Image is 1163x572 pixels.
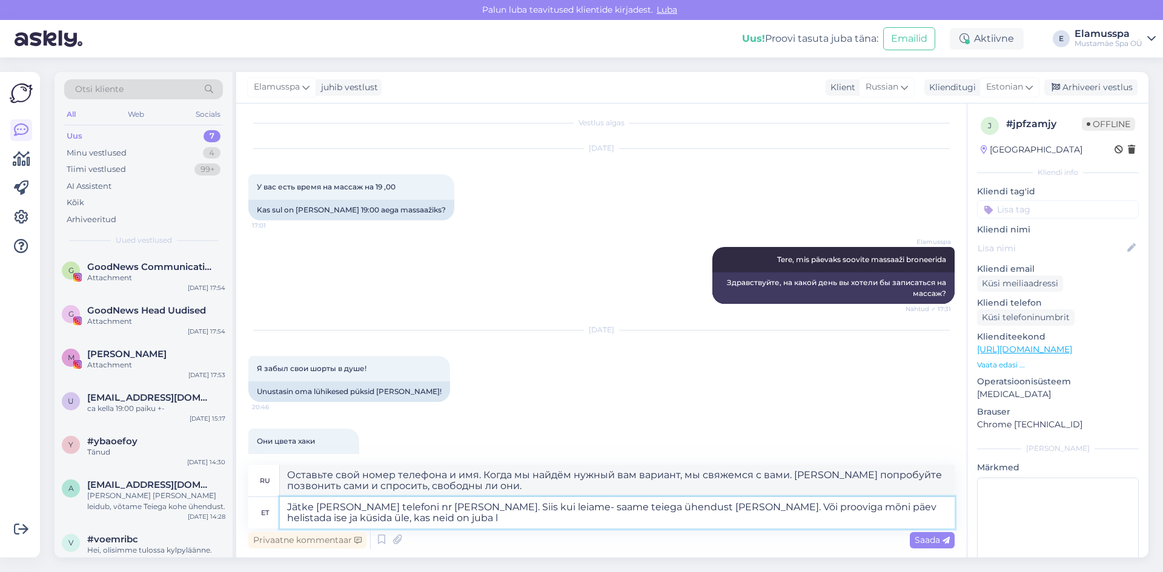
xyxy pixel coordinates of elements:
[87,349,167,360] span: Monika Kuzmina
[87,392,213,403] span: uporigin@gmail.com
[977,418,1139,431] p: Chrome [TECHNICAL_ID]
[68,266,74,275] span: G
[252,403,297,412] span: 20:46
[68,396,74,406] span: u
[977,223,1139,236] p: Kliendi nimi
[977,167,1139,178] div: Kliendi info
[87,403,225,414] div: ca kella 19:00 paiku +-
[193,107,223,122] div: Socials
[906,304,951,314] span: Nähtud ✓ 17:31
[316,81,378,94] div: juhib vestlust
[87,316,225,327] div: Attachment
[977,388,1139,401] p: [MEDICAL_DATA]
[67,147,127,159] div: Minu vestlused
[257,436,315,445] span: Они цвета хаки
[68,484,74,493] span: a
[977,406,1139,418] p: Brauser
[67,163,126,176] div: Tiimi vestlused
[87,447,225,458] div: Tänud
[248,532,366,548] div: Privaatne kommentaar
[252,221,297,230] span: 17:01
[1075,29,1156,48] a: ElamusspaMustamäe Spa OÜ
[742,33,765,44] b: Uus!
[915,534,950,545] span: Saada
[248,381,450,402] div: Unustasin oma lühikesed püksid [PERSON_NAME]!
[653,4,681,15] span: Luba
[1082,117,1135,131] span: Offline
[777,255,946,264] span: Tere, mis päevaks soovite massaaži broneerida
[977,461,1139,474] p: Märkmed
[977,275,1063,292] div: Küsi meiliaadressi
[883,27,935,50] button: Emailid
[742,31,878,46] div: Proovi tasuta juba täna:
[1053,30,1070,47] div: E
[116,235,172,246] span: Uued vestlused
[977,309,1075,326] div: Küsi telefoninumbrit
[280,465,955,496] textarea: Оставьте свой номер телефона и имя. Когда мы найдём нужный вам вариант, мы свяжемся с вами. [PERS...
[87,436,138,447] span: #ybaoefoy
[977,297,1139,309] p: Kliendi telefon
[977,330,1139,343] p: Klienditeekond
[826,81,855,94] div: Klient
[67,130,82,142] div: Uus
[67,180,111,192] div: AI Assistent
[248,117,955,128] div: Vestlus algas
[187,458,225,467] div: [DATE] 14:30
[87,360,225,370] div: Attachment
[978,242,1125,255] input: Lisa nimi
[248,200,454,220] div: Kas sul on [PERSON_NAME] 19:00 aega massaažiks?
[10,82,33,105] img: Askly Logo
[248,143,955,154] div: [DATE]
[906,237,951,246] span: Elamusspa
[87,261,213,272] span: GoodNews Communication
[977,360,1139,370] p: Vaata edasi ...
[87,534,138,545] span: #voemribc
[87,272,225,283] div: Attachment
[194,163,220,176] div: 99+
[257,182,396,191] span: У вас есть время на массаж на 19 ,00
[280,497,955,528] textarea: Jätke [PERSON_NAME] telefoni nr [PERSON_NAME]. Siis kui leiame- saame teiega ühendust [PERSON_NAM...
[988,121,992,130] span: j
[977,443,1139,454] div: [PERSON_NAME]
[125,107,147,122] div: Web
[1044,79,1138,96] div: Arhiveeri vestlus
[87,490,225,512] div: [PERSON_NAME] [PERSON_NAME] leidub, võtame Teiega kohe ühendust.
[986,81,1023,94] span: Estonian
[977,344,1072,355] a: [URL][DOMAIN_NAME]
[1075,39,1142,48] div: Mustamäe Spa OÜ
[204,130,220,142] div: 7
[87,305,206,316] span: GoodNews Head Uudised
[254,81,300,94] span: Elamusspa
[68,309,74,318] span: G
[67,197,84,209] div: Kõik
[67,214,116,226] div: Arhiveeritud
[257,364,366,373] span: Я забыл свои шорты в душе!
[866,81,898,94] span: Russian
[977,200,1139,219] input: Lisa tag
[188,283,225,292] div: [DATE] 17:54
[68,353,75,362] span: M
[950,28,1024,50] div: Aktiivne
[203,147,220,159] div: 4
[248,324,955,335] div: [DATE]
[87,479,213,490] span: arne.sildnik@gmail.com
[712,272,955,304] div: Здравствуйте, на какой день вы хотели бы записаться на массаж?
[68,538,73,547] span: v
[260,470,270,491] div: ru
[981,143,1082,156] div: [GEOGRAPHIC_DATA]
[188,512,225,521] div: [DATE] 14:28
[977,185,1139,198] p: Kliendi tag'id
[924,81,976,94] div: Klienditugi
[87,545,225,567] div: Hei, olisimme tulossa kylpyläänne. Mutta yksi seurueesta ei ole 21vuotias. Hän on 19. Pääseekö hä...
[64,107,78,122] div: All
[188,327,225,336] div: [DATE] 17:54
[977,375,1139,388] p: Operatsioonisüsteem
[1075,29,1142,39] div: Elamusspa
[68,440,73,449] span: y
[1006,117,1082,131] div: # jpfzamjy
[977,263,1139,275] p: Kliendi email
[75,83,124,96] span: Otsi kliente
[261,502,269,523] div: et
[190,414,225,423] div: [DATE] 15:17
[188,370,225,380] div: [DATE] 17:53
